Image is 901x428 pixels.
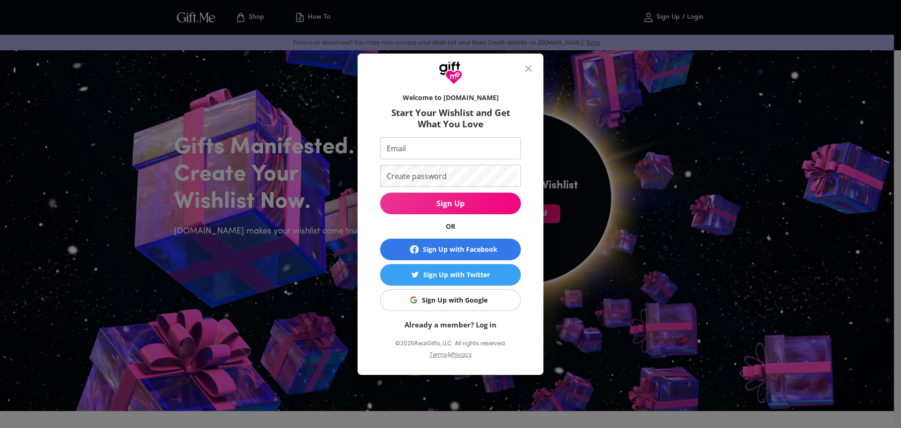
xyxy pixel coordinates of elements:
button: close [517,57,540,80]
p: © 2025 RealGifts, LLC. All rights reserved. [380,337,521,350]
div: Sign Up with Facebook [423,244,497,255]
img: Sign Up with Google [410,296,417,303]
button: Sign Up [380,193,521,214]
a: Terms [429,350,447,358]
h6: OR [380,222,521,231]
h6: Welcome to [DOMAIN_NAME] [380,93,521,102]
div: Sign Up with Google [422,295,488,305]
a: Privacy [451,350,472,358]
img: GiftMe Logo [439,61,462,85]
span: Sign Up [380,198,521,209]
button: Sign Up with TwitterSign Up with Twitter [380,264,521,286]
h6: Start Your Wishlist and Get What You Love [380,107,521,130]
div: Sign Up with Twitter [423,270,490,280]
button: Sign Up with Facebook [380,239,521,260]
button: Sign Up with GoogleSign Up with Google [380,289,521,311]
p: & [447,350,451,367]
img: Sign Up with Twitter [412,271,419,278]
a: Already a member? Log in [405,320,496,329]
